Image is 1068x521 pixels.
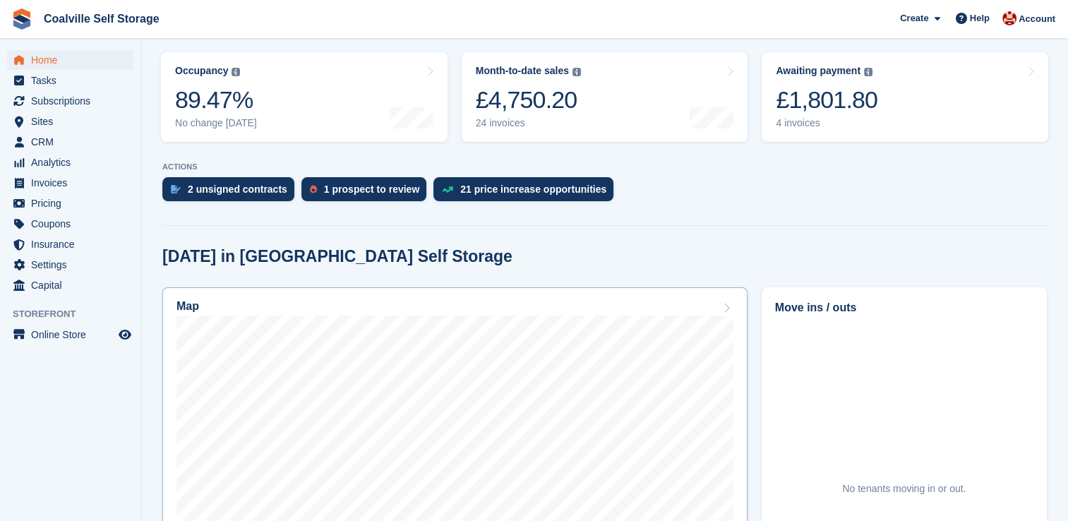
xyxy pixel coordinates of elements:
[776,65,860,77] div: Awaiting payment
[171,185,181,193] img: contract_signature_icon-13c848040528278c33f63329250d36e43548de30e8caae1d1a13099fd9432cc5.svg
[175,85,257,114] div: 89.47%
[31,214,116,234] span: Coupons
[442,186,453,193] img: price_increase_opportunities-93ffe204e8149a01c8c9dc8f82e8f89637d9d84a8eef4429ea346261dce0b2c0.svg
[842,481,966,496] div: No tenants moving in or out.
[476,65,569,77] div: Month-to-date sales
[31,132,116,152] span: CRM
[433,177,620,208] a: 21 price increase opportunities
[161,52,448,142] a: Occupancy 89.47% No change [DATE]
[175,65,228,77] div: Occupancy
[31,91,116,111] span: Subscriptions
[762,52,1048,142] a: Awaiting payment £1,801.80 4 invoices
[31,152,116,172] span: Analytics
[7,234,133,254] a: menu
[188,184,287,195] div: 2 unsigned contracts
[176,300,199,313] h2: Map
[476,117,581,129] div: 24 invoices
[31,71,116,90] span: Tasks
[776,85,877,114] div: £1,801.80
[116,326,133,343] a: Preview store
[900,11,928,25] span: Create
[38,7,165,30] a: Coalville Self Storage
[7,255,133,275] a: menu
[460,184,606,195] div: 21 price increase opportunities
[7,112,133,131] a: menu
[476,85,581,114] div: £4,750.20
[31,193,116,213] span: Pricing
[162,162,1047,172] p: ACTIONS
[310,185,317,193] img: prospect-51fa495bee0391a8d652442698ab0144808aea92771e9ea1ae160a38d050c398.svg
[7,71,133,90] a: menu
[7,325,133,345] a: menu
[864,68,872,76] img: icon-info-grey-7440780725fd019a000dd9b08b2336e03edf1995a4989e88bcd33f0948082b44.svg
[970,11,990,25] span: Help
[7,193,133,213] a: menu
[175,117,257,129] div: No change [DATE]
[7,50,133,70] a: menu
[31,275,116,295] span: Capital
[232,68,240,76] img: icon-info-grey-7440780725fd019a000dd9b08b2336e03edf1995a4989e88bcd33f0948082b44.svg
[462,52,748,142] a: Month-to-date sales £4,750.20 24 invoices
[31,325,116,345] span: Online Store
[31,112,116,131] span: Sites
[1002,11,1016,25] img: Hannah Milner
[775,299,1033,316] h2: Move ins / outs
[162,247,512,266] h2: [DATE] in [GEOGRAPHIC_DATA] Self Storage
[324,184,419,195] div: 1 prospect to review
[301,177,433,208] a: 1 prospect to review
[31,234,116,254] span: Insurance
[572,68,581,76] img: icon-info-grey-7440780725fd019a000dd9b08b2336e03edf1995a4989e88bcd33f0948082b44.svg
[13,307,140,321] span: Storefront
[7,152,133,172] a: menu
[31,255,116,275] span: Settings
[7,132,133,152] a: menu
[31,50,116,70] span: Home
[7,275,133,295] a: menu
[1019,12,1055,26] span: Account
[776,117,877,129] div: 4 invoices
[31,173,116,193] span: Invoices
[7,91,133,111] a: menu
[7,214,133,234] a: menu
[11,8,32,30] img: stora-icon-8386f47178a22dfd0bd8f6a31ec36ba5ce8667c1dd55bd0f319d3a0aa187defe.svg
[7,173,133,193] a: menu
[162,177,301,208] a: 2 unsigned contracts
